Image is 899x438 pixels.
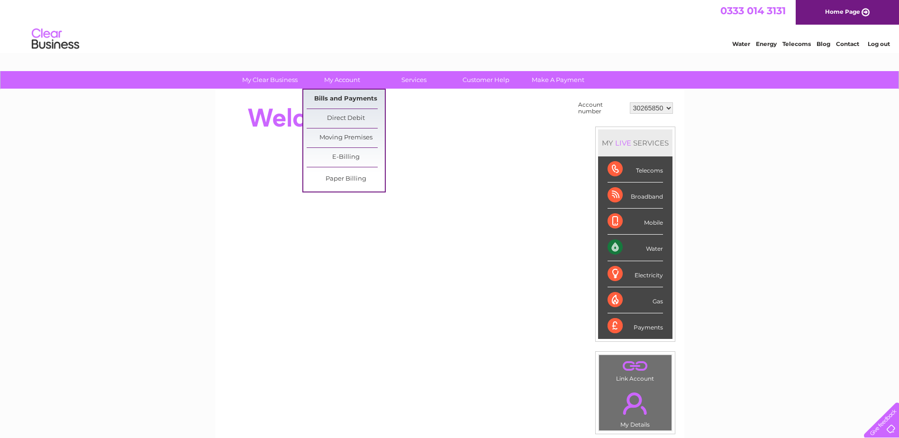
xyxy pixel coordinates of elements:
[732,40,750,47] a: Water
[613,138,633,147] div: LIVE
[601,357,669,374] a: .
[307,109,385,128] a: Direct Debit
[756,40,777,47] a: Energy
[307,90,385,109] a: Bills and Payments
[303,71,381,89] a: My Account
[231,71,309,89] a: My Clear Business
[598,129,672,156] div: MY SERVICES
[599,355,672,384] td: Link Account
[601,387,669,420] a: .
[608,156,663,182] div: Telecoms
[608,261,663,287] div: Electricity
[836,40,859,47] a: Contact
[720,5,786,17] a: 0333 014 3131
[307,170,385,189] a: Paper Billing
[576,99,627,117] td: Account number
[608,313,663,339] div: Payments
[307,128,385,147] a: Moving Premises
[608,287,663,313] div: Gas
[608,182,663,209] div: Broadband
[782,40,811,47] a: Telecoms
[817,40,830,47] a: Blog
[447,71,525,89] a: Customer Help
[375,71,453,89] a: Services
[608,235,663,261] div: Water
[519,71,597,89] a: Make A Payment
[226,5,674,46] div: Clear Business is a trading name of Verastar Limited (registered in [GEOGRAPHIC_DATA] No. 3667643...
[868,40,890,47] a: Log out
[31,25,80,54] img: logo.png
[608,209,663,235] div: Mobile
[307,148,385,167] a: E-Billing
[599,384,672,431] td: My Details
